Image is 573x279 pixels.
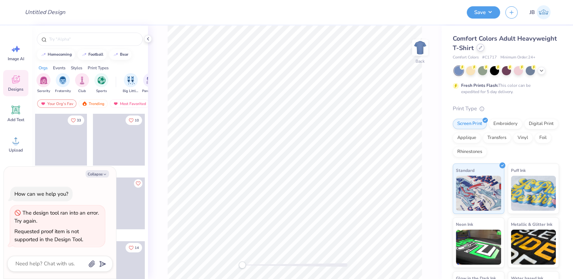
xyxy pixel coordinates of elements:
span: JB [530,8,535,16]
div: How can we help you? [14,190,68,197]
div: filter for Sports [94,73,108,94]
div: bear [120,53,128,56]
img: trend_line.gif [113,53,119,57]
div: Digital Print [524,119,558,129]
img: Big Little Reveal Image [127,76,135,84]
div: Screen Print [453,119,487,129]
img: Sports Image [97,76,106,84]
button: football [77,49,107,60]
img: Parent's Weekend Image [146,76,154,84]
button: filter button [142,73,158,94]
div: Embroidery [489,119,522,129]
div: Styles [71,65,82,71]
span: Minimum Order: 24 + [500,55,535,61]
button: Like [126,116,142,125]
span: Parent's Weekend [142,89,158,94]
span: Image AI [8,56,24,62]
span: Sorority [37,89,50,94]
button: Like [126,243,142,252]
div: filter for Club [75,73,89,94]
div: This color can be expedited for 5 day delivery. [461,82,547,95]
button: Save [467,6,500,19]
div: filter for Parent's Weekend [142,73,158,94]
span: Metallic & Glitter Ink [511,221,552,228]
button: filter button [94,73,108,94]
button: filter button [123,73,139,94]
span: Comfort Colors [453,55,479,61]
div: Vinyl [513,133,533,143]
img: trend_line.gif [41,53,46,57]
button: filter button [36,73,50,94]
img: Fraternity Image [59,76,67,84]
span: 33 [77,119,81,122]
input: Untitled Design [19,5,71,19]
span: 14 [135,246,139,250]
div: homecoming [48,53,72,56]
img: trending.gif [82,101,87,106]
button: homecoming [37,49,75,60]
strong: Fresh Prints Flash: [461,83,498,88]
div: Applique [453,133,481,143]
span: Designs [8,86,23,92]
div: Foil [535,133,551,143]
div: Requested proof item is not supported in the Design Tool. [14,228,83,243]
div: Orgs [39,65,48,71]
img: Club Image [78,76,86,84]
div: Trending [79,99,108,108]
img: Joshua Batinga [537,5,551,19]
img: Metallic & Glitter Ink [511,230,556,265]
span: Puff Ink [511,167,526,174]
button: bear [109,49,132,60]
div: Accessibility label [239,261,246,268]
span: # C1717 [482,55,497,61]
input: Try "Alpha" [48,36,138,43]
a: JB [526,5,554,19]
button: filter button [55,73,71,94]
div: Print Types [88,65,109,71]
span: Big Little Reveal [123,89,139,94]
button: Like [134,179,142,188]
button: filter button [75,73,89,94]
div: filter for Big Little Reveal [123,73,139,94]
span: 10 [135,119,139,122]
img: most_fav.gif [40,101,46,106]
span: Add Text [7,117,24,123]
span: Upload [9,147,23,153]
span: Standard [456,167,474,174]
span: Club [78,89,86,94]
span: Sports [96,89,107,94]
img: trend_line.gif [81,53,87,57]
img: Neon Ink [456,230,501,265]
div: Events [53,65,66,71]
img: Puff Ink [511,176,556,211]
span: Comfort Colors Adult Heavyweight T-Shirt [453,34,557,52]
div: Print Type [453,105,559,113]
span: Neon Ink [456,221,473,228]
button: Like [68,116,84,125]
img: most_fav.gif [113,101,119,106]
div: Back [416,58,425,64]
button: Collapse [86,170,109,177]
div: Your Org's Fav [37,99,76,108]
img: Back [413,41,427,55]
div: filter for Sorority [36,73,50,94]
img: Standard [456,176,501,211]
div: filter for Fraternity [55,73,71,94]
img: Sorority Image [40,76,48,84]
div: Rhinestones [453,147,487,157]
span: Fraternity [55,89,71,94]
div: Transfers [483,133,511,143]
div: The design tool ran into an error. Try again. [14,209,99,224]
div: football [88,53,103,56]
div: Most Favorited [110,99,149,108]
